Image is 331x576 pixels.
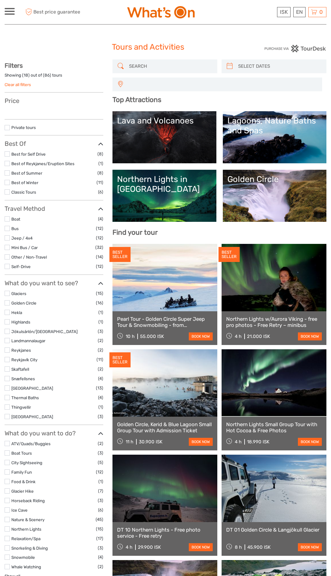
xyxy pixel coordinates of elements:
[11,217,20,222] a: Boat
[236,61,323,72] input: SELECT DATES
[11,264,31,269] a: Self-Drive
[98,440,103,447] span: (2)
[96,263,103,270] span: (12)
[98,544,103,551] span: (3)
[227,116,322,159] a: Lagoons, Nature Baths and Spas
[11,236,32,241] a: Jeep / 4x4
[298,543,322,551] a: book now
[95,244,103,251] span: (32)
[24,7,85,17] span: Best price guarantee
[298,332,322,340] a: book now
[138,544,161,550] div: 29.900 ISK
[11,180,38,185] a: Best of Winter
[98,328,103,335] span: (3)
[5,430,103,437] h3: What do you want to do?
[11,498,45,503] a: Horseback Riding
[11,357,37,362] a: Reykjavík City
[280,9,288,15] span: ISK
[247,544,271,550] div: 45.900 ISK
[226,421,322,434] a: Northern Lights Small Group Tour with Hot Cocoa & Free Photos
[11,125,36,130] a: Private tours
[117,316,213,328] a: Pearl Tour - Golden Circle Super Jeep Tour & Snowmobiling - from [GEOGRAPHIC_DATA]
[98,188,103,195] span: (6)
[11,291,26,296] a: Glaciers
[11,517,44,522] a: Nature & Scenery
[117,527,213,539] a: DT 10 Northern Lights - Free photo service - Free retry
[226,316,322,328] a: Northern Lights w/Aurora Viking - free pro photos - Free Retry – minibus
[227,174,322,184] div: Golden Circle
[117,421,213,434] a: Golden Circle, Kerid & Blue Lagoon Small Group Tour with Admission Ticket
[11,367,29,372] a: Skaftafell
[227,174,322,217] a: Golden Circle
[126,439,133,445] span: 11 h
[219,247,240,262] div: BEST SELLER
[97,179,103,186] span: (11)
[226,527,322,533] a: DT 01 Golden Circle & Langjökull Glacier
[5,72,103,82] div: Showing ( ) out of ( ) tours
[117,116,211,126] div: Lava and Volcanoes
[98,487,103,495] span: (7)
[98,337,103,344] span: (2)
[98,413,103,420] span: (3)
[11,301,36,305] a: Golden Circle
[189,438,213,446] a: book now
[298,438,322,446] a: book now
[139,439,162,445] div: 30.900 ISK
[97,150,103,157] span: (8)
[117,116,211,159] a: Lava and Volcanoes
[11,536,40,541] a: Relaxation/Spa
[112,96,161,104] b: Top Attractions
[11,479,36,484] a: Food & Drink
[98,506,103,513] span: (6)
[98,554,103,561] span: (4)
[98,347,103,354] span: (2)
[24,72,28,78] label: 18
[11,190,36,195] a: Classic Tours
[11,564,41,569] a: Whale Watching
[189,332,213,340] a: book now
[44,72,50,78] label: 86
[97,356,103,363] span: (11)
[96,525,103,532] span: (15)
[293,7,306,17] div: EN
[98,404,103,411] span: (1)
[11,527,41,532] a: Northern Lights
[96,535,103,542] span: (17)
[98,497,103,504] span: (3)
[98,449,103,457] span: (3)
[98,459,103,466] span: (5)
[98,215,103,222] span: (4)
[11,405,31,410] a: Thingvellir
[96,299,103,306] span: (16)
[11,171,42,176] a: Best of Summer
[127,6,195,18] img: What's On
[126,544,132,550] span: 4 h
[189,543,213,551] a: book now
[96,234,103,241] span: (12)
[96,253,103,260] span: (14)
[11,338,45,343] a: Landmannalaugar
[98,394,103,401] span: (4)
[11,226,19,231] a: Bus
[227,116,322,136] div: Lagoons, Nature Baths and Spas
[11,460,42,465] a: City Sightseeing
[5,205,103,212] h3: Travel Method
[318,9,324,15] span: 0
[117,174,211,194] div: Northern Lights in [GEOGRAPHIC_DATA]
[98,375,103,382] span: (4)
[109,352,131,368] div: BEST SELLER
[11,386,53,391] a: [GEOGRAPHIC_DATA]
[11,329,78,334] a: Jökulsárlón/[GEOGRAPHIC_DATA]
[11,376,35,381] a: Snæfellsnes
[11,161,74,166] a: Best of Reykjanes/Eruption Sites
[109,247,131,262] div: BEST SELLER
[235,334,242,339] span: 4 h
[96,225,103,232] span: (12)
[11,245,38,250] a: Mini Bus / Car
[247,334,270,339] div: 21.000 ISK
[117,174,211,217] a: Northern Lights in [GEOGRAPHIC_DATA]
[112,228,158,237] b: Find your tour
[97,169,103,176] span: (8)
[98,478,103,485] span: (1)
[247,439,269,445] div: 18.990 ISK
